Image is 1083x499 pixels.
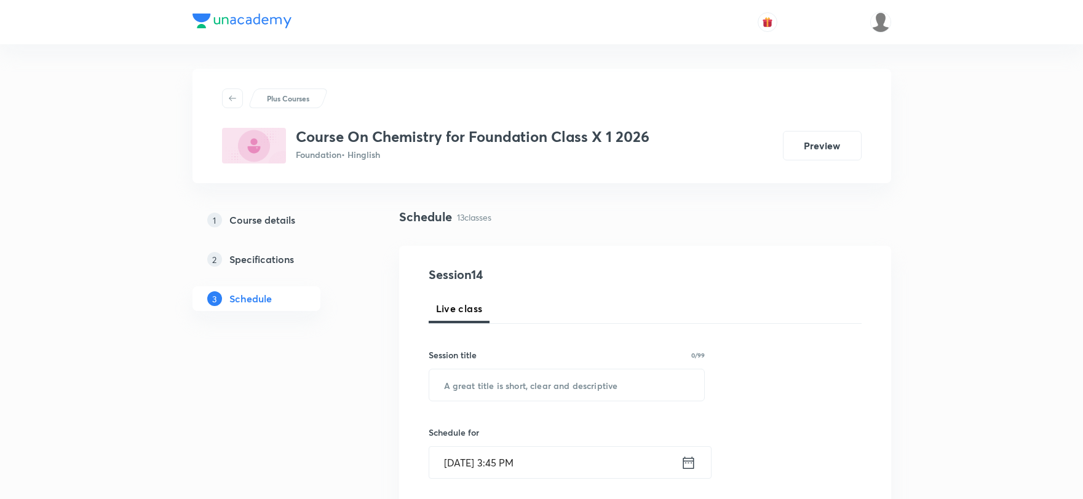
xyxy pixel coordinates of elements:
a: 2Specifications [192,247,360,272]
h4: Session 14 [429,265,653,284]
p: Plus Courses [267,93,309,104]
h6: Session title [429,348,477,361]
h5: Schedule [229,291,272,306]
p: 1 [207,213,222,227]
input: A great title is short, clear and descriptive [429,369,705,401]
img: avatar [762,17,773,28]
button: avatar [758,12,777,32]
img: D8A9C405-F721-4A4B-A9B7-6868D73ACE1E_plus.png [222,128,286,163]
span: Live class [436,301,483,316]
p: Foundation • Hinglish [296,148,649,161]
h5: Course details [229,213,295,227]
p: 3 [207,291,222,306]
h5: Specifications [229,252,294,267]
h6: Schedule for [429,426,705,439]
button: Preview [783,131,862,160]
img: Company Logo [192,14,292,28]
h3: Course On Chemistry for Foundation Class X 1 2026 [296,128,649,146]
p: 2 [207,252,222,267]
h4: Schedule [399,208,452,226]
p: 0/99 [691,352,705,358]
a: 1Course details [192,208,360,232]
img: Vivek Patil [870,12,891,33]
p: 13 classes [457,211,491,224]
a: Company Logo [192,14,292,31]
